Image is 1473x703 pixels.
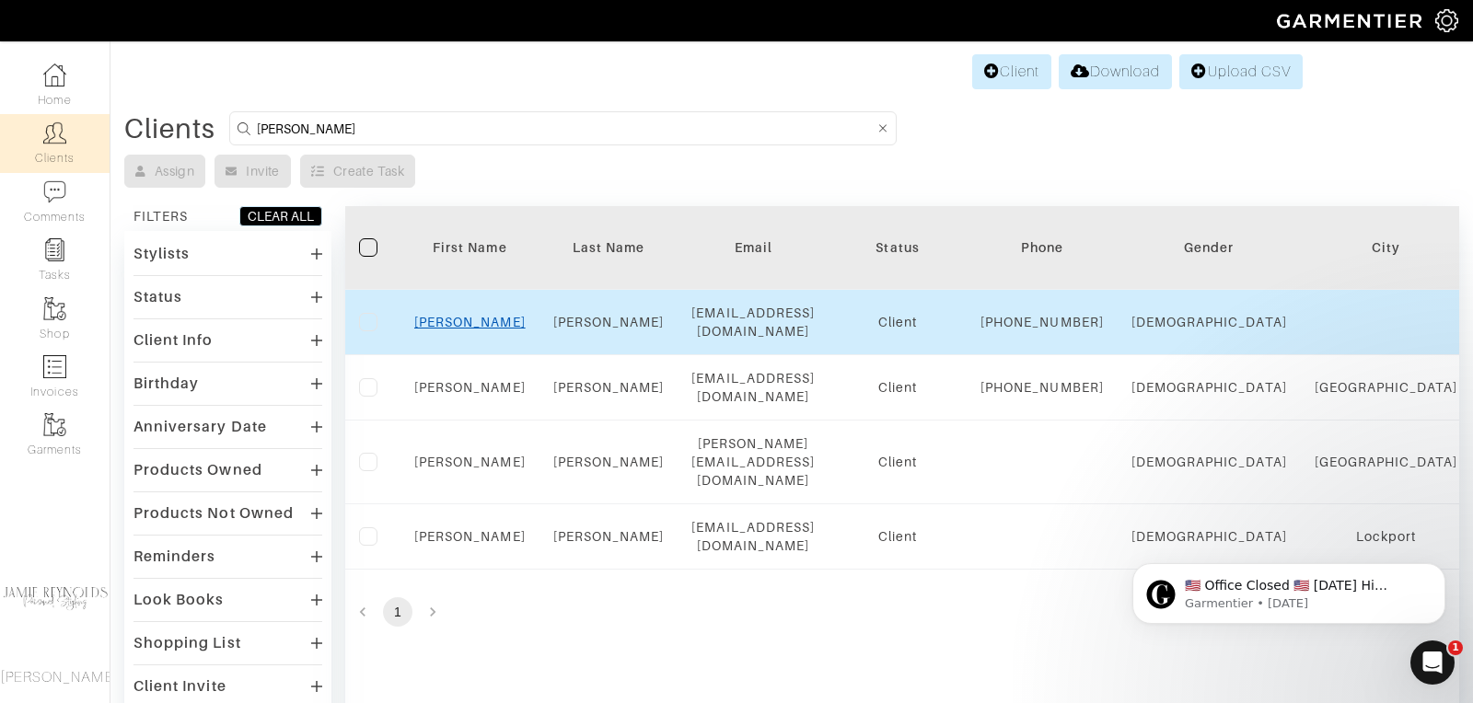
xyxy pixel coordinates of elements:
[239,206,322,226] button: CLEAR ALL
[842,378,953,397] div: Client
[345,597,1459,627] nav: pagination navigation
[43,413,66,436] img: garments-icon-b7da505a4dc4fd61783c78ac3ca0ef83fa9d6f193b1c9dc38574b1d14d53ca28.png
[829,206,967,290] th: Toggle SortBy
[414,455,526,469] a: [PERSON_NAME]
[539,206,679,290] th: Toggle SortBy
[43,63,66,86] img: dashboard-icon-dbcd8f5a0b271acd01030246c82b418ddd0df26cd7fceb0bd07c9910d44c42f6.png
[553,315,665,329] a: [PERSON_NAME]
[980,313,1104,331] div: [PHONE_NUMBER]
[133,634,241,652] div: Shopping List
[553,455,665,469] a: [PERSON_NAME]
[133,331,214,350] div: Client Info
[553,529,665,544] a: [PERSON_NAME]
[133,245,190,263] div: Stylists
[553,238,665,257] div: Last Name
[414,529,526,544] a: [PERSON_NAME]
[1105,524,1473,653] iframe: Intercom notifications message
[133,375,199,393] div: Birthday
[43,297,66,320] img: garments-icon-b7da505a4dc4fd61783c78ac3ca0ef83fa9d6f193b1c9dc38574b1d14d53ca28.png
[133,288,182,306] div: Status
[691,434,815,490] div: [PERSON_NAME][EMAIL_ADDRESS][DOMAIN_NAME]
[691,518,815,555] div: [EMAIL_ADDRESS][DOMAIN_NAME]
[1179,54,1303,89] a: Upload CSV
[133,461,262,479] div: Products Owned
[1435,9,1458,32] img: gear-icon-white-bd11855cb880d31180b6d7d6211b90ccbf57a29d726f0c71d8c61bd08dd39cc2.png
[414,315,526,329] a: [PERSON_NAME]
[842,527,953,546] div: Client
[1315,453,1458,471] div: [GEOGRAPHIC_DATA]
[1448,640,1463,655] span: 1
[414,238,526,257] div: First Name
[43,121,66,144] img: clients-icon-6bae9207a08558b7cb47a8932f037763ab4055f8c8b6bfacd5dc20c3e0201464.png
[43,238,66,261] img: reminder-icon-8004d30b9f0a5d33ae49ab947aed9ed385cf756f9e5892f1edd6e32f2345188e.png
[691,238,815,257] div: Email
[842,313,953,331] div: Client
[257,117,874,140] input: Search by name, email, phone, city, or state
[691,304,815,340] div: [EMAIL_ADDRESS][DOMAIN_NAME]
[414,380,526,395] a: [PERSON_NAME]
[383,597,412,627] button: page 1
[1315,378,1458,397] div: [GEOGRAPHIC_DATA]
[980,378,1104,397] div: [PHONE_NUMBER]
[1315,238,1458,257] div: City
[133,591,225,609] div: Look Books
[133,677,226,696] div: Client Invite
[133,504,294,523] div: Products Not Owned
[133,418,267,436] div: Anniversary Date
[842,453,953,471] div: Client
[43,355,66,378] img: orders-icon-0abe47150d42831381b5fb84f609e132dff9fe21cb692f30cb5eec754e2cba89.png
[1131,453,1287,471] div: [DEMOGRAPHIC_DATA]
[553,380,665,395] a: [PERSON_NAME]
[1118,206,1301,290] th: Toggle SortBy
[133,547,215,566] div: Reminders
[1131,313,1287,331] div: [DEMOGRAPHIC_DATA]
[124,120,215,138] div: Clients
[972,54,1051,89] a: Client
[1410,640,1455,685] iframe: Intercom live chat
[691,369,815,406] div: [EMAIL_ADDRESS][DOMAIN_NAME]
[1059,54,1172,89] a: Download
[248,207,314,225] div: CLEAR ALL
[400,206,539,290] th: Toggle SortBy
[1268,5,1435,37] img: garmentier-logo-header-white-b43fb05a5012e4ada735d5af1a66efaba907eab6374d6393d1fbf88cb4ef424d.png
[133,207,188,225] div: FILTERS
[43,180,66,203] img: comment-icon-a0a6a9ef722e966f86d9cbdc48e553b5cf19dbc54f86b18d962a5391bc8f6eb6.png
[842,238,953,257] div: Status
[1131,378,1287,397] div: [DEMOGRAPHIC_DATA]
[1131,238,1287,257] div: Gender
[980,238,1104,257] div: Phone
